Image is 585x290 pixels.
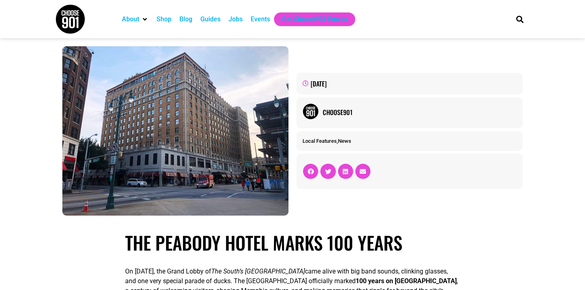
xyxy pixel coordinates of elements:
[356,277,457,285] strong: 100 years on [GEOGRAPHIC_DATA]
[179,14,192,24] a: Blog
[323,107,517,117] a: Choose901
[338,164,353,179] div: Share on linkedin
[303,164,318,179] div: Share on facebook
[303,138,351,144] span: ,
[118,12,503,26] nav: Main nav
[303,138,337,144] a: Local Features
[282,14,347,24] a: Get Choose901 Emails
[338,138,351,144] a: News
[200,14,220,24] a: Guides
[122,14,139,24] a: About
[125,232,460,253] h1: The Peabody Hotel Marks 100 Years
[229,14,243,24] a: Jobs
[157,14,171,24] a: Shop
[320,164,336,179] div: Share on twitter
[311,79,327,88] time: [DATE]
[355,164,371,179] div: Share on email
[303,103,319,119] img: Picture of Choose901
[62,46,288,216] img: At the bustling city intersection, a large brick hotel showcases its striped awnings and street-l...
[513,12,527,26] div: Search
[251,14,270,24] a: Events
[211,267,305,275] em: The South’s [GEOGRAPHIC_DATA]
[118,12,152,26] div: About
